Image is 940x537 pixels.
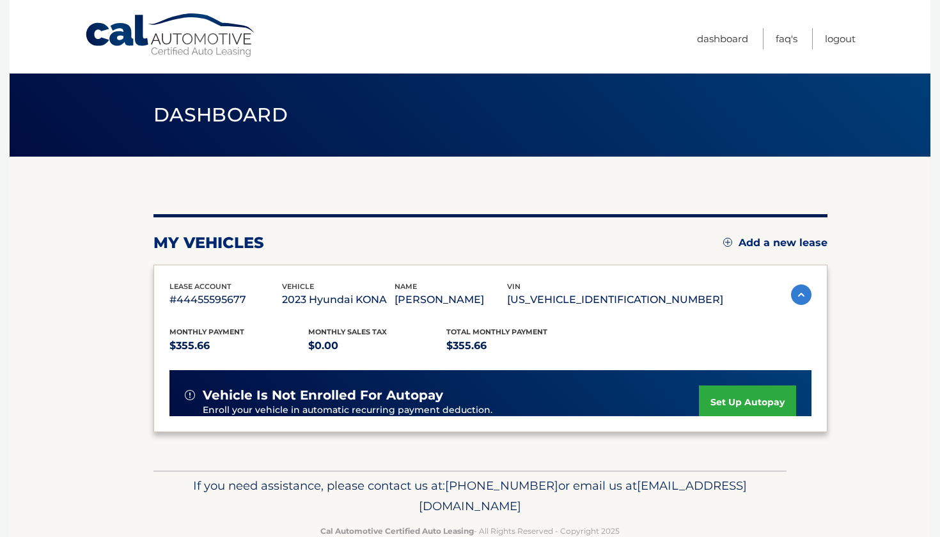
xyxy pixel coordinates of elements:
[185,390,195,400] img: alert-white.svg
[507,282,521,291] span: vin
[169,327,244,336] span: Monthly Payment
[203,387,443,403] span: vehicle is not enrolled for autopay
[395,282,417,291] span: name
[169,337,308,355] p: $355.66
[791,284,811,305] img: accordion-active.svg
[282,282,314,291] span: vehicle
[320,526,474,536] strong: Cal Automotive Certified Auto Leasing
[162,476,778,517] p: If you need assistance, please contact us at: or email us at
[723,238,732,247] img: add.svg
[153,103,288,127] span: Dashboard
[825,28,856,49] a: Logout
[446,327,547,336] span: Total Monthly Payment
[308,327,387,336] span: Monthly sales Tax
[84,13,257,58] a: Cal Automotive
[153,233,264,253] h2: my vehicles
[697,28,748,49] a: Dashboard
[776,28,797,49] a: FAQ's
[169,291,282,309] p: #44455595677
[445,478,558,493] span: [PHONE_NUMBER]
[169,282,231,291] span: lease account
[308,337,447,355] p: $0.00
[507,291,723,309] p: [US_VEHICLE_IDENTIFICATION_NUMBER]
[446,337,585,355] p: $355.66
[203,403,699,417] p: Enroll your vehicle in automatic recurring payment deduction.
[723,237,827,249] a: Add a new lease
[699,385,796,419] a: set up autopay
[282,291,395,309] p: 2023 Hyundai KONA
[395,291,507,309] p: [PERSON_NAME]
